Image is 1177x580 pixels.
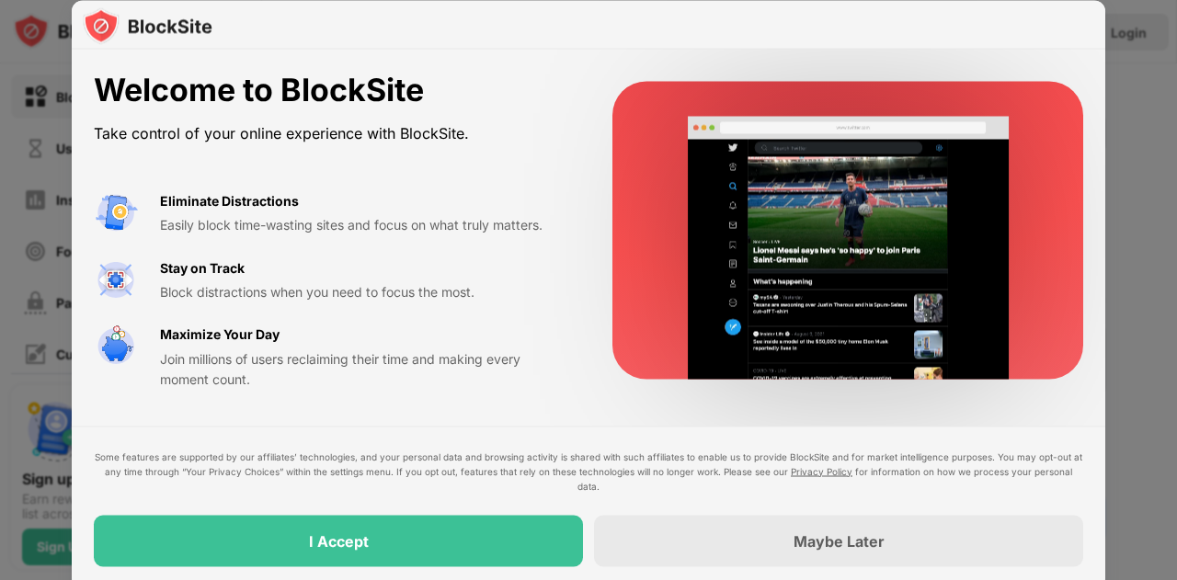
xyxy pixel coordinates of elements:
div: Maximize Your Day [160,324,280,345]
img: value-focus.svg [94,257,138,301]
div: Stay on Track [160,257,245,278]
div: Block distractions when you need to focus the most. [160,281,568,301]
div: Easily block time-wasting sites and focus on what truly matters. [160,215,568,235]
div: Take control of your online experience with BlockSite. [94,119,568,146]
div: Maybe Later [794,531,885,550]
img: value-safe-time.svg [94,324,138,369]
div: Some features are supported by our affiliates’ technologies, and your personal data and browsing ... [94,449,1083,493]
div: Welcome to BlockSite [94,72,568,109]
img: value-avoid-distractions.svg [94,190,138,234]
div: Join millions of users reclaiming their time and making every moment count. [160,348,568,390]
img: logo-blocksite.svg [83,7,212,44]
div: Eliminate Distractions [160,190,299,210]
a: Privacy Policy [791,465,852,476]
div: I Accept [309,531,369,550]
